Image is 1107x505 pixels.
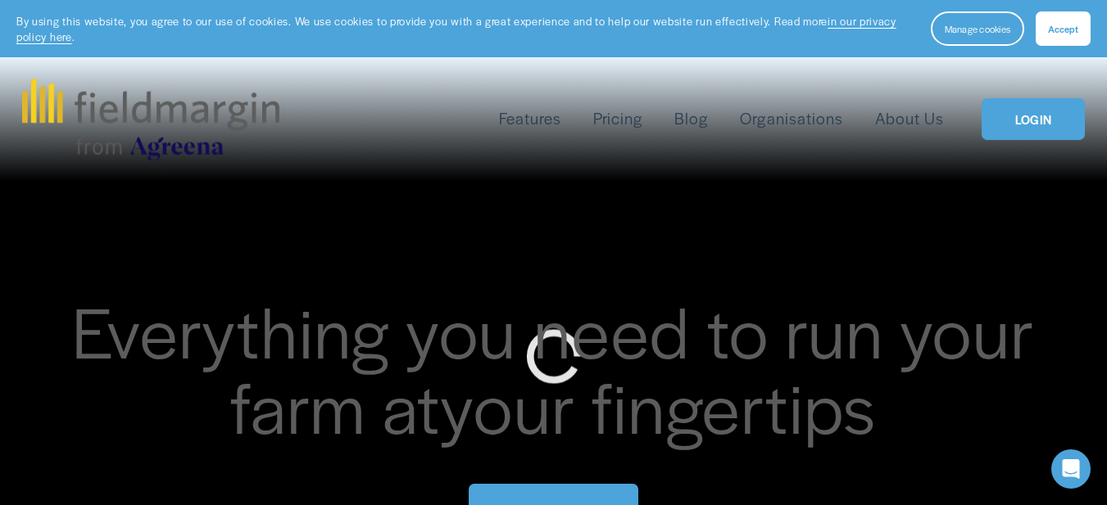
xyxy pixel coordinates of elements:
[1051,449,1091,489] div: Open Intercom Messenger
[931,11,1024,46] button: Manage cookies
[982,98,1085,140] a: LOGIN
[72,281,1051,454] span: Everything you need to run your farm at
[22,79,279,160] img: fieldmargin.com
[740,106,842,132] a: Organisations
[945,22,1010,35] span: Manage cookies
[16,13,896,44] a: in our privacy policy here
[499,107,561,130] span: Features
[499,106,561,132] a: folder dropdown
[1048,22,1078,35] span: Accept
[593,106,642,132] a: Pricing
[440,356,877,454] span: your fingertips
[1036,11,1091,46] button: Accept
[674,106,708,132] a: Blog
[16,13,914,45] p: By using this website, you agree to our use of cookies. We use cookies to provide you with a grea...
[875,106,944,132] a: About Us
